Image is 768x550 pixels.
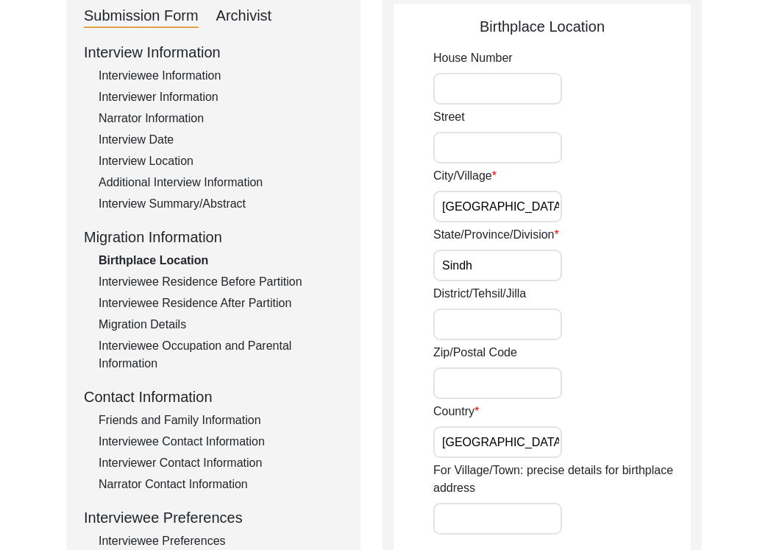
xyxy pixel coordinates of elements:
[99,295,343,312] div: Interviewee Residence After Partition
[99,412,343,429] div: Friends and Family Information
[99,476,343,493] div: Narrator Contact Information
[99,273,343,291] div: Interviewee Residence Before Partition
[84,507,343,529] div: Interviewee Preferences
[99,195,343,213] div: Interview Summary/Abstract
[99,174,343,191] div: Additional Interview Information
[99,131,343,149] div: Interview Date
[433,462,691,497] label: For Village/Town: precise details for birthplace address
[216,4,272,28] div: Archivist
[99,152,343,170] div: Interview Location
[99,88,343,106] div: Interviewer Information
[433,285,526,303] label: District/Tehsil/Jilla
[433,167,497,185] label: City/Village
[99,252,343,269] div: Birthplace Location
[84,4,199,28] div: Submission Form
[84,41,343,63] div: Interview Information
[433,226,559,244] label: State/Province/Division
[433,344,517,362] label: Zip/Postal Code
[394,15,691,38] div: Birthplace Location
[433,108,465,126] label: Street
[99,110,343,127] div: Narrator Information
[99,67,343,85] div: Interviewee Information
[433,49,513,67] label: House Number
[84,226,343,248] div: Migration Information
[99,454,343,472] div: Interviewer Contact Information
[99,337,343,373] div: Interviewee Occupation and Parental Information
[99,532,343,550] div: Interviewee Preferences
[99,316,343,334] div: Migration Details
[84,386,343,408] div: Contact Information
[433,403,479,420] label: Country
[99,433,343,451] div: Interviewee Contact Information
